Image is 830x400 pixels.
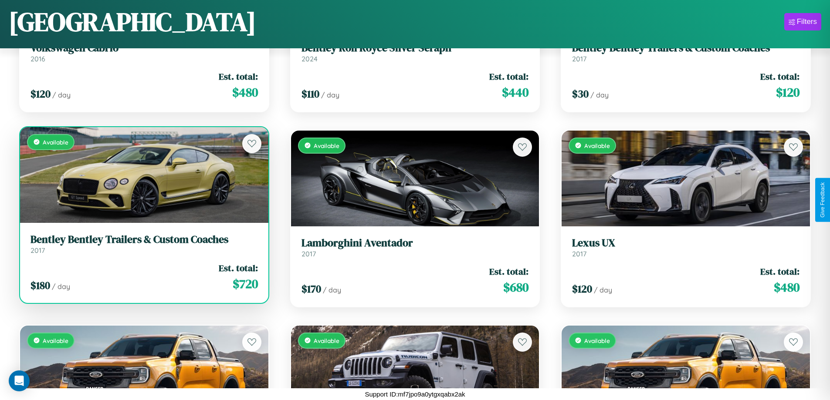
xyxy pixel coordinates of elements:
span: Available [43,138,68,146]
span: $ 180 [30,278,50,292]
span: Available [314,142,339,149]
h3: Bentley Roll Royce Silver Seraph [302,42,529,54]
span: Est. total: [760,70,800,83]
span: $ 170 [302,282,321,296]
a: Bentley Bentley Trailers & Custom Coaches2017 [572,42,800,63]
span: 2024 [302,54,318,63]
span: Est. total: [760,265,800,278]
a: Bentley Bentley Trailers & Custom Coaches2017 [30,233,258,255]
span: Available [584,337,610,344]
button: Filters [784,13,821,30]
span: $ 480 [232,84,258,101]
span: Available [43,337,68,344]
span: $ 30 [572,87,589,101]
span: Est. total: [219,70,258,83]
a: Lexus UX2017 [572,237,800,258]
h3: Lamborghini Aventador [302,237,529,249]
span: $ 680 [503,279,528,296]
span: / day [52,91,71,99]
span: 2017 [572,249,586,258]
span: Est. total: [489,70,528,83]
span: 2017 [30,246,45,255]
span: / day [590,91,609,99]
span: $ 120 [572,282,592,296]
h3: Bentley Bentley Trailers & Custom Coaches [572,42,800,54]
div: Give Feedback [820,182,826,218]
span: 2017 [572,54,586,63]
span: $ 120 [776,84,800,101]
h3: Volkswagen Cabrio [30,42,258,54]
span: $ 120 [30,87,51,101]
span: $ 440 [502,84,528,101]
a: Lamborghini Aventador2017 [302,237,529,258]
div: Open Intercom Messenger [9,370,30,391]
span: Est. total: [489,265,528,278]
h1: [GEOGRAPHIC_DATA] [9,4,256,40]
a: Volkswagen Cabrio2016 [30,42,258,63]
span: 2016 [30,54,45,63]
span: $ 720 [233,275,258,292]
p: Support ID: mf7jpo9a0ytgxqabx2ak [365,388,465,400]
span: 2017 [302,249,316,258]
a: Bentley Roll Royce Silver Seraph2024 [302,42,529,63]
span: Available [584,142,610,149]
span: $ 110 [302,87,319,101]
h3: Lexus UX [572,237,800,249]
span: Est. total: [219,262,258,274]
span: / day [594,286,612,294]
span: / day [323,286,341,294]
span: / day [52,282,70,291]
span: Available [314,337,339,344]
span: / day [321,91,339,99]
div: Filters [797,17,817,26]
span: $ 480 [774,279,800,296]
h3: Bentley Bentley Trailers & Custom Coaches [30,233,258,246]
